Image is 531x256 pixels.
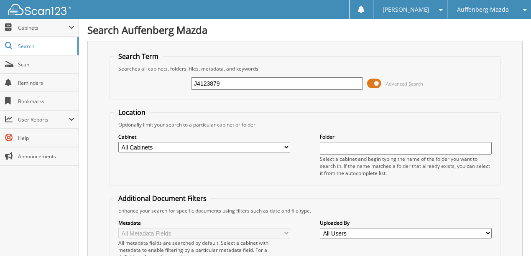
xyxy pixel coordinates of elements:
[114,108,150,117] legend: Location
[18,61,74,68] span: Scan
[386,81,423,87] span: Advanced Search
[320,155,492,177] div: Select a cabinet and begin typing the name of the folder you want to search in. If the name match...
[18,43,73,50] span: Search
[114,65,496,72] div: Searches all cabinets, folders, files, metadata, and keywords
[18,79,74,86] span: Reminders
[114,207,496,214] div: Enhance your search for specific documents using filters such as date and file type.
[320,219,492,226] label: Uploaded By
[114,121,496,128] div: Optionally limit your search to a particular cabinet or folder
[87,23,523,37] h1: Search Auffenberg Mazda
[383,7,429,12] span: [PERSON_NAME]
[320,133,492,140] label: Folder
[118,133,290,140] label: Cabinet
[457,7,509,12] span: Auffenberg Mazda
[18,134,74,142] span: Help
[114,52,163,61] legend: Search Term
[18,153,74,160] span: Announcements
[18,116,69,123] span: User Reports
[114,194,211,203] legend: Additional Document Filters
[8,4,71,15] img: scan123-logo-white.svg
[118,219,290,226] label: Metadata
[18,98,74,105] span: Bookmarks
[18,24,69,31] span: Cabinets
[489,216,531,256] iframe: Chat Widget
